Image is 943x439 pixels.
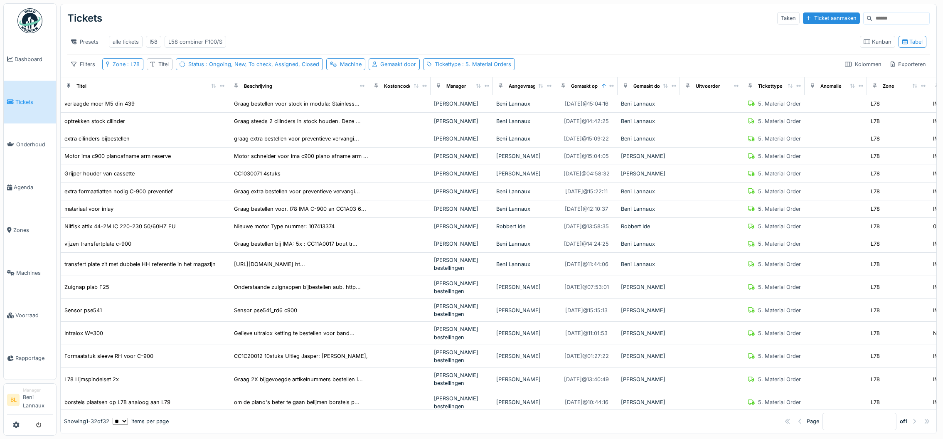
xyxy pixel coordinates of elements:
[4,38,56,81] a: Dashboard
[67,7,102,29] div: Tickets
[564,375,609,383] div: [DATE] @ 13:40:49
[621,240,677,248] div: Beni Lannaux
[4,252,56,294] a: Machines
[758,306,804,314] div: 5. Material Orders
[803,12,860,24] div: Ticket aanmaken
[621,100,677,108] div: Beni Lannaux
[64,260,216,268] div: transfert plate zit met dubbele HH referentie in het magazijn
[234,240,357,248] div: Graag bestellen bij IMA: 5x : CC11A0017 bout tr...
[4,209,56,252] a: Zones
[7,394,20,406] li: BL
[871,135,880,143] div: L78
[496,222,552,230] div: Robbert Ide
[64,117,125,125] div: optrekken stock cilinder
[434,187,490,195] div: [PERSON_NAME]
[188,60,319,68] div: Status
[435,60,511,68] div: Tickettype
[434,348,490,364] div: [PERSON_NAME] bestellingen
[758,187,804,195] div: 5. Material Orders
[434,279,490,295] div: [PERSON_NAME] bestellingen
[168,38,222,46] div: L58 combiner F100/S
[244,83,272,90] div: Beschrijving
[496,170,552,178] div: [PERSON_NAME]
[113,38,139,46] div: alle tickets
[621,352,677,360] div: [PERSON_NAME]
[758,329,804,337] div: 5. Material Orders
[496,135,552,143] div: Beni Lannaux
[496,260,552,268] div: Beni Lannaux
[204,61,319,67] span: : Ongoing, New, To check, Assigned, Closed
[564,222,609,230] div: [DATE] @ 13:58:35
[758,117,804,125] div: 5. Material Orders
[758,222,804,230] div: 5. Material Orders
[871,352,880,360] div: L78
[4,294,56,337] a: Voorraad
[807,417,819,425] div: Page
[621,152,677,160] div: [PERSON_NAME]
[446,83,466,90] div: Manager
[564,283,609,291] div: [DATE] @ 07:53:01
[871,398,880,406] div: L78
[434,170,490,178] div: [PERSON_NAME]
[871,375,880,383] div: L78
[434,100,490,108] div: [PERSON_NAME]
[150,38,158,46] div: l58
[496,117,552,125] div: Beni Lannaux
[64,205,113,213] div: materiaal voor inlay
[15,354,53,362] span: Rapportage
[883,83,894,90] div: Zone
[871,306,880,314] div: L78
[841,58,885,70] div: Kolommen
[621,329,677,337] div: [PERSON_NAME]
[621,375,677,383] div: [PERSON_NAME]
[564,240,609,248] div: [DATE] @ 14:24:25
[496,375,552,383] div: [PERSON_NAME]
[64,170,135,178] div: Grijper houder van cassette
[621,170,677,178] div: [PERSON_NAME]
[67,58,99,70] div: Filters
[234,398,359,406] div: om de plano's beter te gaan belijmen borstels p...
[621,117,677,125] div: Beni Lannaux
[496,100,552,108] div: Beni Lannaux
[758,283,804,291] div: 5. Material Orders
[758,135,804,143] div: 5. Material Orders
[900,417,908,425] strong: of 1
[434,205,490,213] div: [PERSON_NAME]
[564,135,609,143] div: [DATE] @ 15:09:22
[621,283,677,291] div: [PERSON_NAME]
[565,260,608,268] div: [DATE] @ 11:44:06
[565,306,608,314] div: [DATE] @ 15:15:13
[758,375,804,383] div: 5. Material Orders
[64,398,170,406] div: borstels plaatsen op L78 analoog aan L79
[234,260,305,268] div: [URL][DOMAIN_NAME] ht...
[871,205,880,213] div: L78
[887,58,930,70] div: Exporteren
[4,337,56,380] a: Rapportage
[633,83,665,90] div: Gemaakt door
[64,375,119,383] div: L78 Lijmspindelset 2x
[13,226,53,234] span: Zones
[758,83,783,90] div: Tickettype
[434,152,490,160] div: [PERSON_NAME]
[758,352,804,360] div: 5. Material Orders
[434,222,490,230] div: [PERSON_NAME]
[64,283,109,291] div: Zuignap piab F25
[565,187,608,195] div: [DATE] @ 15:22:11
[871,152,880,160] div: L78
[871,222,880,230] div: L78
[496,240,552,248] div: Beni Lannaux
[564,117,609,125] div: [DATE] @ 14:42:25
[758,205,804,213] div: 5. Material Orders
[234,283,361,291] div: Onderstaande zuignappen bijbestellen aub. http...
[15,311,53,319] span: Voorraad
[565,398,608,406] div: [DATE] @ 10:44:16
[496,152,552,160] div: [PERSON_NAME]
[16,269,53,277] span: Machines
[23,387,53,413] li: Beni Lannaux
[564,152,609,160] div: [DATE] @ 15:04:05
[434,371,490,387] div: [PERSON_NAME] bestellingen
[565,205,608,213] div: [DATE] @ 12:10:37
[4,81,56,123] a: Tickets
[496,205,552,213] div: Beni Lannaux
[384,83,412,90] div: Kostencode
